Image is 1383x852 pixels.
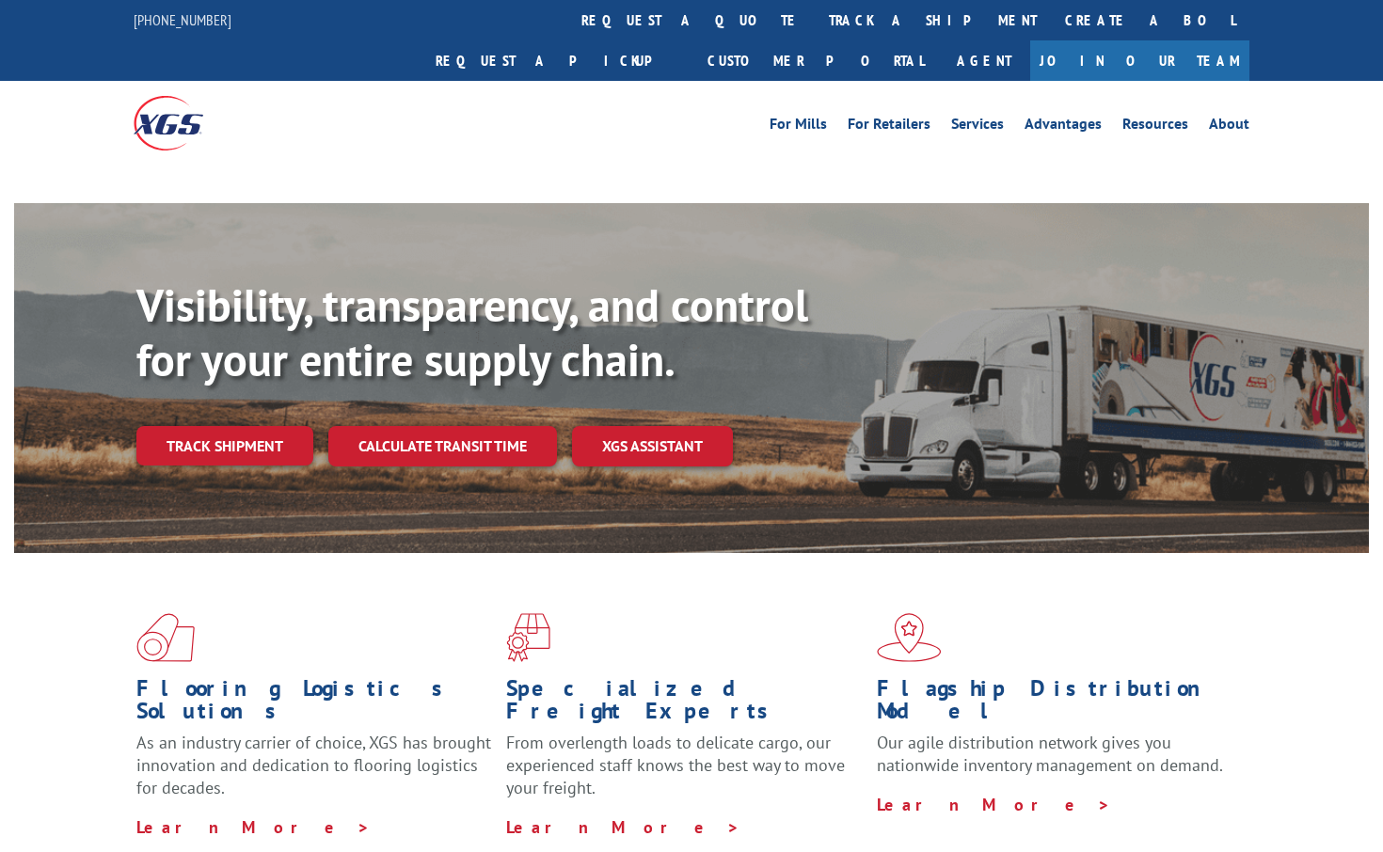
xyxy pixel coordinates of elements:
[877,794,1111,815] a: Learn More >
[1122,117,1188,137] a: Resources
[1209,117,1249,137] a: About
[136,426,313,465] a: Track shipment
[506,613,550,662] img: xgs-icon-focused-on-flooring-red
[1025,117,1102,137] a: Advantages
[877,732,1223,776] span: Our agile distribution network gives you nationwide inventory management on demand.
[506,816,740,838] a: Learn More >
[1030,40,1249,81] a: Join Our Team
[938,40,1030,81] a: Agent
[770,117,827,137] a: For Mills
[951,117,1004,137] a: Services
[693,40,938,81] a: Customer Portal
[136,276,808,388] b: Visibility, transparency, and control for your entire supply chain.
[134,10,231,29] a: [PHONE_NUMBER]
[877,677,1232,732] h1: Flagship Distribution Model
[136,732,491,798] span: As an industry carrier of choice, XGS has brought innovation and dedication to flooring logistics...
[328,426,557,466] a: Calculate transit time
[506,677,862,732] h1: Specialized Freight Experts
[572,426,733,466] a: XGS ASSISTANT
[877,613,942,662] img: xgs-icon-flagship-distribution-model-red
[136,816,371,838] a: Learn More >
[848,117,930,137] a: For Retailers
[421,40,693,81] a: Request a pickup
[136,677,492,732] h1: Flooring Logistics Solutions
[506,732,862,815] p: From overlength loads to delicate cargo, our experienced staff knows the best way to move your fr...
[136,613,195,662] img: xgs-icon-total-supply-chain-intelligence-red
